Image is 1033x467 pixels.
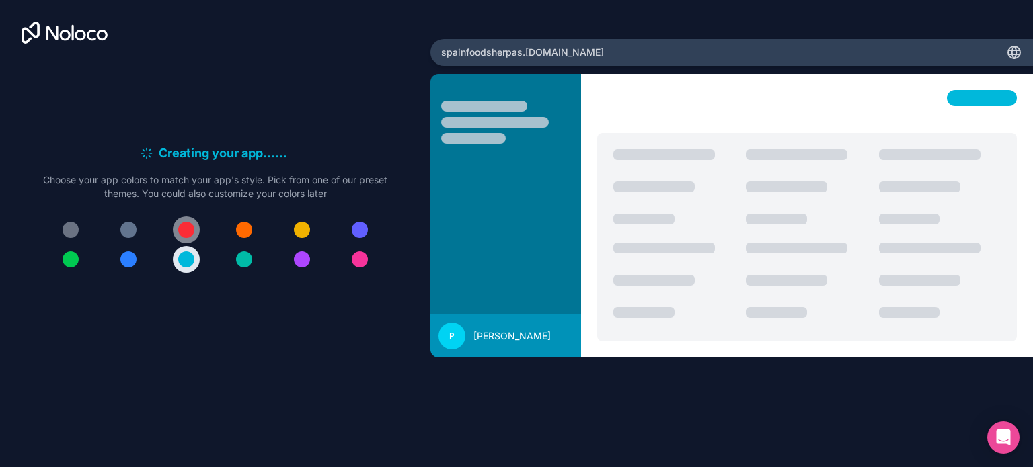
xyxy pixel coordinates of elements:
div: Open Intercom Messenger [987,421,1020,454]
p: Choose your app colors to match your app's style. Pick from one of our preset themes. You could a... [43,173,387,200]
span: . [283,144,287,163]
span: . [275,144,279,163]
span: [PERSON_NAME] [473,329,551,343]
span: . [279,144,283,163]
span: P [449,331,455,341]
span: spainfoodsherpas .[DOMAIN_NAME] [441,46,604,59]
h6: Creating your app... [159,144,291,163]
